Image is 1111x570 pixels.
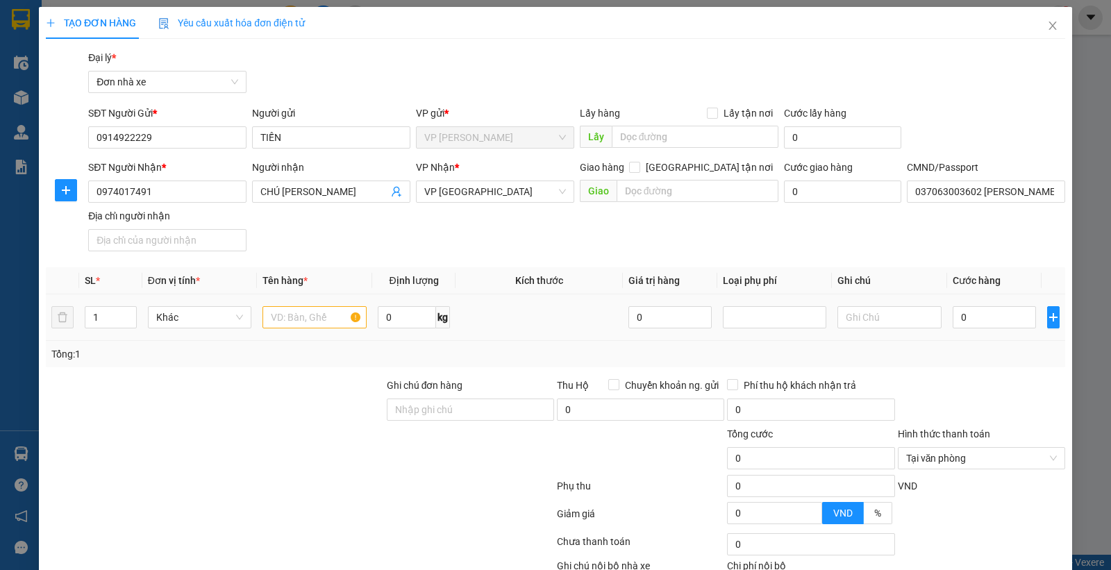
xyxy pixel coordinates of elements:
div: Chưa thanh toán [555,534,726,558]
div: Tổng: 1 [51,346,430,362]
span: VND [833,508,853,519]
input: VD: Bàn, Ghế [262,306,367,328]
span: Giao [580,180,617,202]
div: Giảm giá [555,506,726,530]
span: Định lượng [390,275,439,286]
span: Yêu cầu xuất hóa đơn điện tử [158,17,305,28]
label: Hình thức thanh toán [898,428,990,439]
button: delete [51,306,74,328]
span: Giá trị hàng [628,275,680,286]
span: Increase Value [121,307,136,317]
span: plus [56,185,76,196]
span: Lấy hàng [580,108,620,119]
span: Kích thước [515,275,563,286]
div: CMND/Passport [907,160,1065,175]
span: plus [1048,312,1059,323]
label: Ghi chú đơn hàng [387,380,463,391]
button: Close [1033,7,1072,46]
span: Lấy [580,126,612,148]
span: Đại lý [88,52,116,63]
input: Dọc đường [612,126,779,148]
span: up [125,309,133,317]
span: plus [46,18,56,28]
span: VND [898,480,917,492]
input: Ghi chú đơn hàng [387,399,554,421]
input: Địa chỉ của người nhận [88,229,247,251]
div: VP gửi [416,106,574,121]
span: Đơn nhà xe [97,72,238,92]
div: Phụ thu [555,478,726,503]
span: Cước hàng [953,275,1001,286]
span: kg [436,306,450,328]
th: Loại phụ phí [717,267,833,294]
span: Decrease Value [121,317,136,328]
button: plus [55,179,77,201]
span: Khác [156,307,244,328]
input: 0 [628,306,712,328]
div: SĐT Người Gửi [88,106,247,121]
span: % [874,508,881,519]
span: Tổng cước [727,428,773,439]
span: [GEOGRAPHIC_DATA] tận nơi [640,160,778,175]
span: Increase Value [806,503,821,513]
input: Cước giao hàng [784,181,901,203]
div: SĐT Người Nhận [88,160,247,175]
span: close [1047,20,1058,31]
span: Giao hàng [580,162,624,173]
input: Ghi Chú [837,306,942,328]
span: VP Lê Duẩn [424,127,566,148]
span: Lấy tận nơi [718,106,778,121]
span: up [810,504,819,512]
span: close-circle [1049,454,1058,462]
label: Cước lấy hàng [784,108,846,119]
input: Cước lấy hàng [784,126,901,149]
span: TẠO ĐƠN HÀNG [46,17,136,28]
label: Cước giao hàng [784,162,853,173]
span: Tại văn phòng [906,448,1057,469]
span: VP Nhận [416,162,455,173]
span: Phí thu hộ khách nhận trả [738,378,862,393]
span: down [810,514,819,523]
span: VP Ninh Bình [424,181,566,202]
span: down [125,319,133,327]
span: SL [85,275,96,286]
span: Chuyển khoản ng. gửi [619,378,724,393]
span: Decrease Value [806,513,821,523]
th: Ghi chú [832,267,947,294]
span: Tên hàng [262,275,308,286]
span: Đơn vị tính [148,275,200,286]
div: Người gửi [252,106,410,121]
span: Thu Hộ [557,380,589,391]
button: plus [1047,306,1060,328]
div: Người nhận [252,160,410,175]
input: Dọc đường [617,180,779,202]
span: user-add [391,186,402,197]
div: Địa chỉ người nhận [88,208,247,224]
img: icon [158,18,169,29]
